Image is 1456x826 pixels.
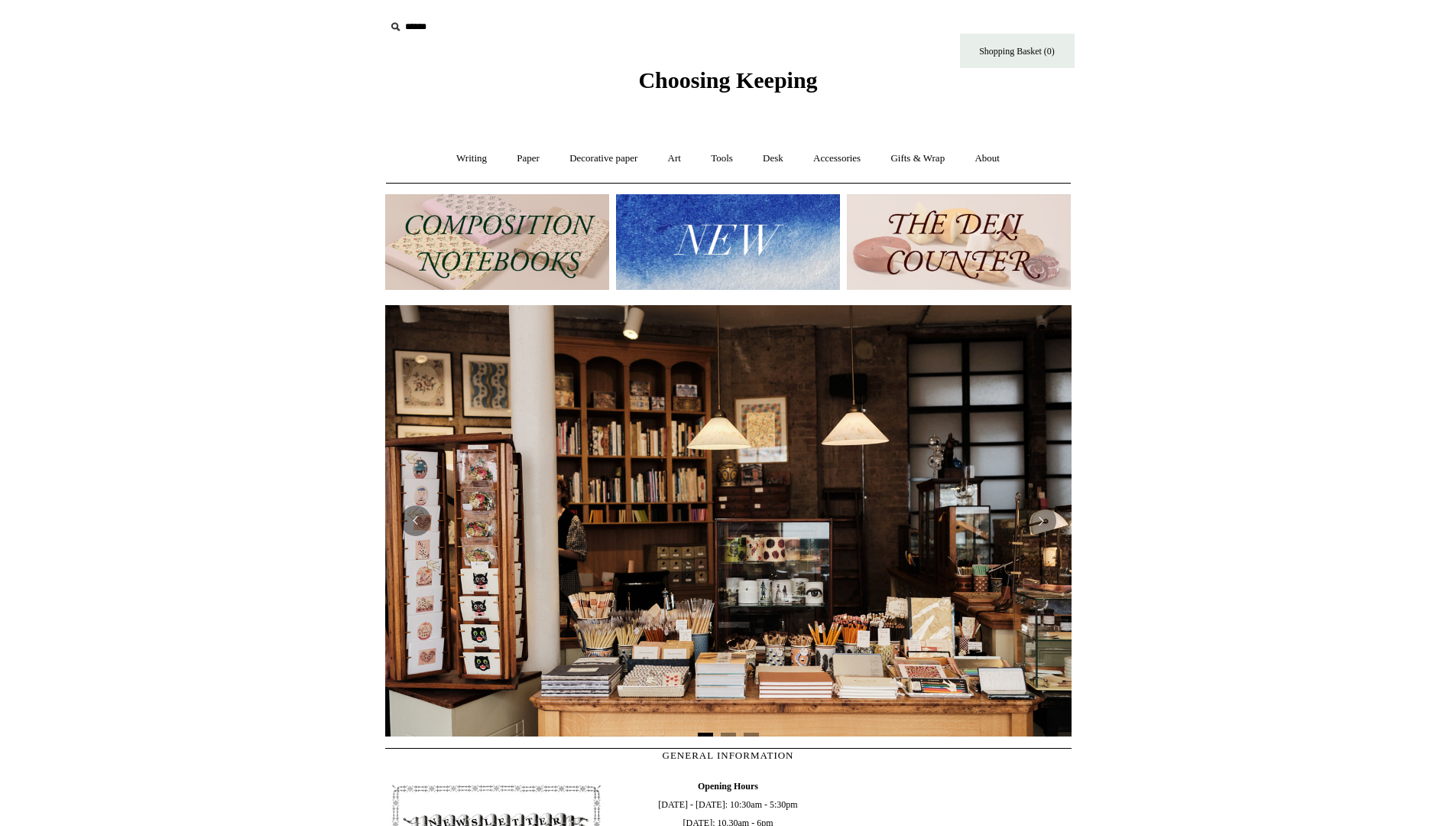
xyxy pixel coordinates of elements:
[400,506,431,536] button: Previous
[654,138,695,179] a: Art
[443,138,501,179] a: Writing
[799,138,874,179] a: Accessories
[503,138,553,179] a: Paper
[960,34,1075,68] a: Shopping Basket (0)
[385,194,609,290] img: 202302 Composition ledgers.jpg__PID:69722ee6-fa44-49dd-a067-31375e5d54ec
[698,733,713,737] button: Page 1
[556,138,651,179] a: Decorative paper
[638,67,817,93] span: Choosing Keeping
[638,80,817,90] a: Choosing Keeping
[749,138,797,179] a: Desk
[697,138,747,179] a: Tools
[616,194,840,290] img: New.jpg__PID:f73bdf93-380a-4a35-bcfe-7823039498e1
[663,750,794,761] span: GENERAL INFORMATION
[698,781,758,792] b: Opening Hours
[721,733,736,737] button: Page 2
[385,305,1072,737] img: 20250131 INSIDE OF THE SHOP.jpg__PID:b9484a69-a10a-4bde-9e8d-1408d3d5e6ad
[847,194,1071,290] img: The Deli Counter
[744,733,759,737] button: Page 3
[877,138,958,179] a: Gifts & Wrap
[961,138,1013,179] a: About
[1026,506,1056,536] button: Next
